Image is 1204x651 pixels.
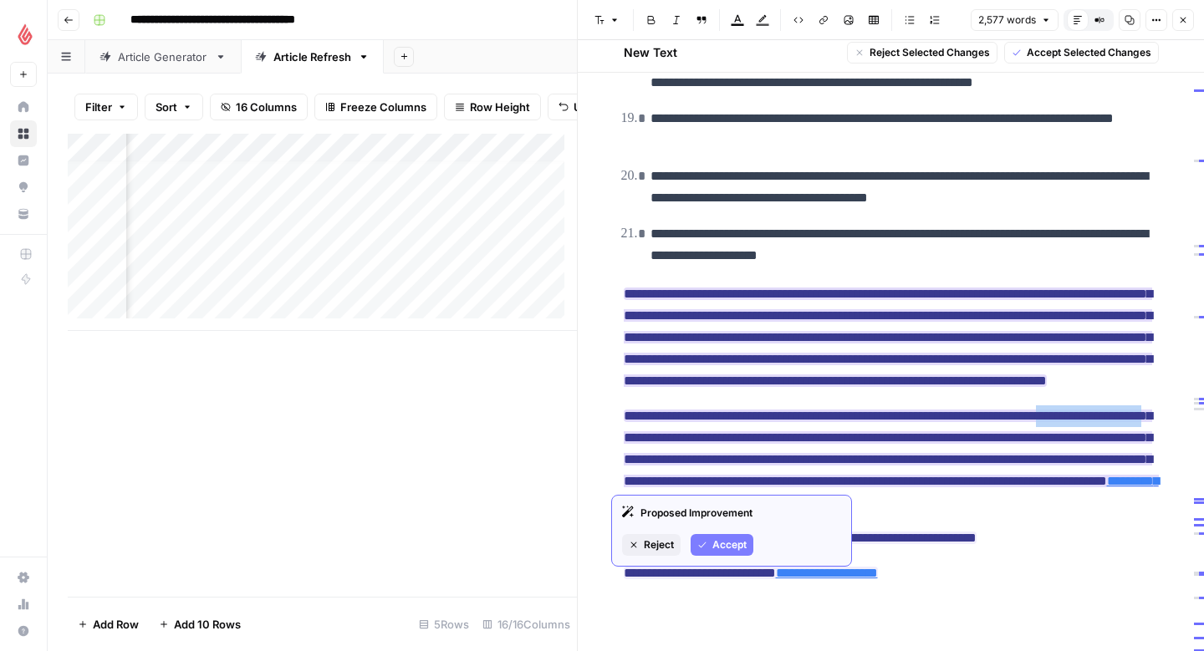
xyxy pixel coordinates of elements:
span: Accept [712,537,747,552]
span: Reject Selected Changes [870,45,990,60]
button: Help + Support [10,618,37,644]
button: Row Height [444,94,541,120]
div: Article Refresh [273,48,351,65]
button: Add 10 Rows [149,611,251,638]
button: Undo [548,94,613,120]
span: Row Height [470,99,530,115]
span: Freeze Columns [340,99,426,115]
a: Home [10,94,37,120]
span: Filter [85,99,112,115]
a: Settings [10,564,37,591]
button: 2,577 words [971,9,1059,31]
img: Lightspeed Logo [10,19,40,49]
div: 5 Rows [412,611,476,638]
span: 2,577 words [978,13,1036,28]
button: Workspace: Lightspeed [10,13,37,55]
span: Sort [156,99,177,115]
button: Freeze Columns [314,94,437,120]
button: Reject [622,534,681,556]
span: Accept Selected Changes [1027,45,1151,60]
button: 16 Columns [210,94,308,120]
button: Add Row [68,611,149,638]
span: Add Row [93,616,139,633]
div: 16/16 Columns [476,611,577,638]
div: Article Generator [118,48,208,65]
button: Accept [691,534,753,556]
h2: New Text [624,44,677,61]
a: Opportunities [10,174,37,201]
span: Reject [644,537,674,552]
button: Reject Selected Changes [847,42,997,64]
span: 16 Columns [236,99,297,115]
a: Insights [10,147,37,174]
button: Sort [145,94,203,120]
a: Usage [10,591,37,618]
a: Article Generator [85,40,241,74]
a: Your Data [10,201,37,227]
a: Browse [10,120,37,147]
button: Accept Selected Changes [1004,42,1159,64]
a: Article Refresh [241,40,384,74]
div: Proposed Improvement [622,506,841,521]
span: Add 10 Rows [174,616,241,633]
button: Filter [74,94,138,120]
